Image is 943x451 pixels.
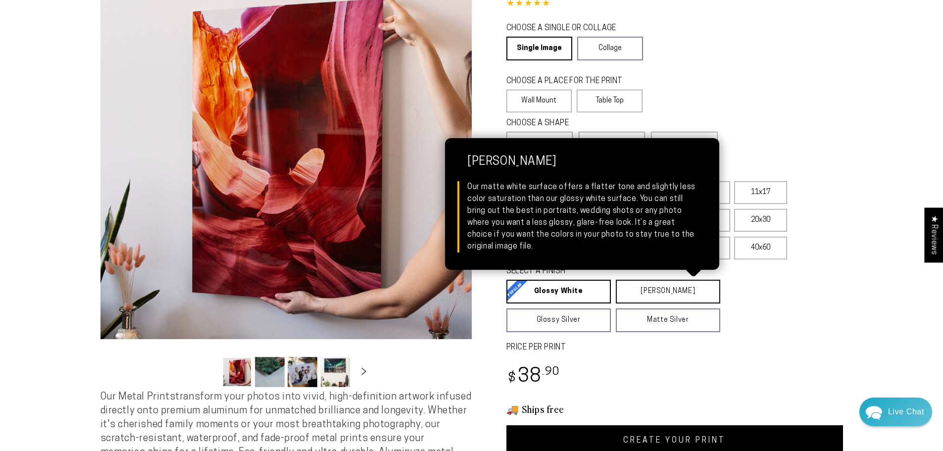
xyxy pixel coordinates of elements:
[616,308,720,332] a: Matte Silver
[734,237,787,259] label: 40x60
[506,23,634,34] legend: CHOOSE A SINGLE OR COLLAGE
[506,90,572,112] label: Wall Mount
[288,357,317,387] button: Load image 3 in gallery view
[520,137,559,149] span: Rectangle
[924,207,943,262] div: Click to open Judge.me floating reviews tab
[506,367,560,387] bdi: 38
[506,308,611,332] a: Glossy Silver
[734,209,787,232] label: 20x30
[888,398,924,426] div: Contact Us Directly
[577,37,643,60] a: Collage
[859,398,932,426] div: Chat widget toggle
[506,118,635,129] legend: CHOOSE A SHAPE
[255,357,285,387] button: Load image 2 in gallery view
[506,280,611,303] a: Glossy White
[506,342,843,353] label: PRICE PER PRINT
[506,266,696,277] legend: SELECT A FINISH
[542,366,560,378] sup: .90
[222,357,252,387] button: Load image 1 in gallery view
[616,280,720,303] a: [PERSON_NAME]
[506,76,634,87] legend: CHOOSE A PLACE FOR THE PRINT
[577,90,643,112] label: Table Top
[598,137,626,149] span: Square
[508,372,516,385] span: $
[734,181,787,204] label: 11x17
[506,402,843,415] h3: 🚚 Ships free
[467,155,697,181] strong: [PERSON_NAME]
[320,357,350,387] button: Load image 4 in gallery view
[467,181,697,252] div: Our matte white surface offers a flatter tone and slightly less color saturation than our glossy ...
[353,361,375,383] button: Slide right
[506,37,572,60] a: Single Image
[198,361,219,383] button: Slide left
